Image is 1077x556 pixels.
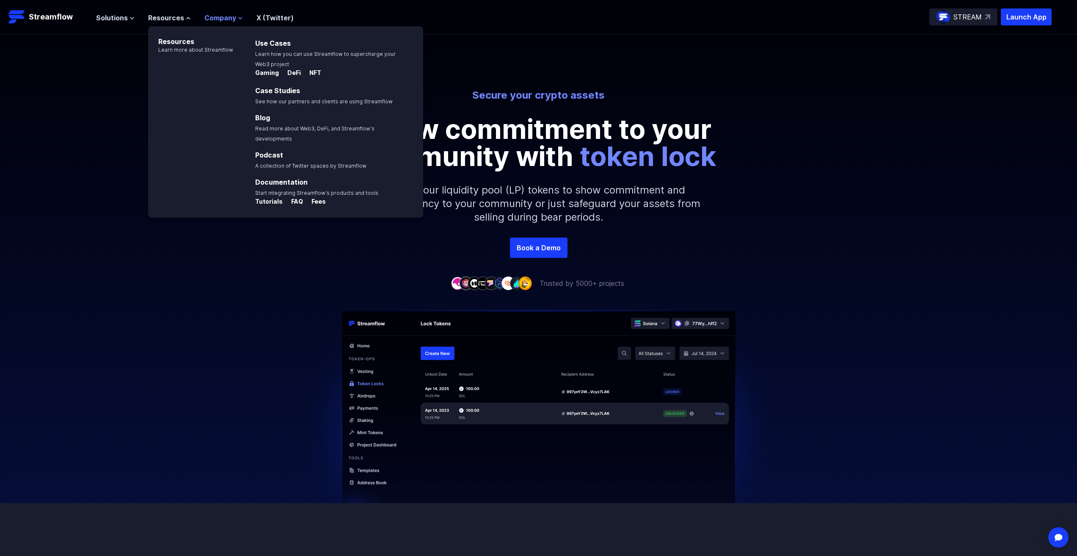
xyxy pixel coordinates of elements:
[255,51,396,67] span: Learn how you can use Streamflow to supercharge your Web3 project
[518,277,532,290] img: company-9
[255,178,308,186] a: Documentation
[255,197,283,206] p: Tutorials
[256,14,294,22] a: X (Twitter)
[303,69,321,78] a: NFT
[255,198,284,207] a: Tutorials
[96,13,135,23] button: Solutions
[297,310,780,524] img: Hero Image
[148,47,233,53] p: Learn more about Streamflow
[255,98,393,105] span: See how our partners and clients are using Streamflow
[148,13,191,23] button: Resources
[255,86,300,95] a: Case Studies
[1048,527,1069,548] div: Open Intercom Messenger
[284,198,305,207] a: FAQ
[1001,8,1052,25] button: Launch App
[8,8,88,25] a: Streamflow
[8,8,25,25] img: Streamflow Logo
[501,277,515,290] img: company-7
[305,197,326,206] p: Fees
[204,13,236,23] span: Company
[459,277,473,290] img: company-2
[255,69,281,78] a: Gaming
[255,190,378,196] span: Start integrating Streamflow’s products and tools
[255,163,366,169] span: A collection of Twitter spaces by Streamflow
[468,277,481,290] img: company-3
[305,198,326,207] a: Fees
[148,13,184,23] span: Resources
[204,13,243,23] button: Company
[255,39,291,47] a: Use Cases
[476,277,490,290] img: company-4
[510,277,523,290] img: company-8
[29,11,73,23] p: Streamflow
[255,125,375,142] span: Read more about Web3, DeFi, and Streamflow’s developments
[281,69,301,77] p: DeFi
[281,69,303,78] a: DeFi
[493,277,507,290] img: company-6
[304,89,773,102] p: Secure your crypto assets
[303,69,321,77] p: NFT
[255,151,283,159] a: Podcast
[953,12,982,22] p: STREAM
[451,277,464,290] img: company-1
[540,278,624,288] p: Trusted by 5000+ projects
[937,10,950,24] img: streamflow-logo-circle.png
[255,113,270,122] a: Blog
[357,170,721,238] p: Lock your liquidity pool (LP) tokens to show commitment and transparency to your community or jus...
[485,277,498,290] img: company-5
[929,8,997,25] a: STREAM
[510,238,567,258] a: Book a Demo
[255,69,279,77] p: Gaming
[580,140,716,172] span: token lock
[96,13,128,23] span: Solutions
[148,26,233,47] p: Resources
[985,14,990,19] img: top-right-arrow.svg
[284,197,303,206] p: FAQ
[348,116,729,170] p: Show commitment to your community with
